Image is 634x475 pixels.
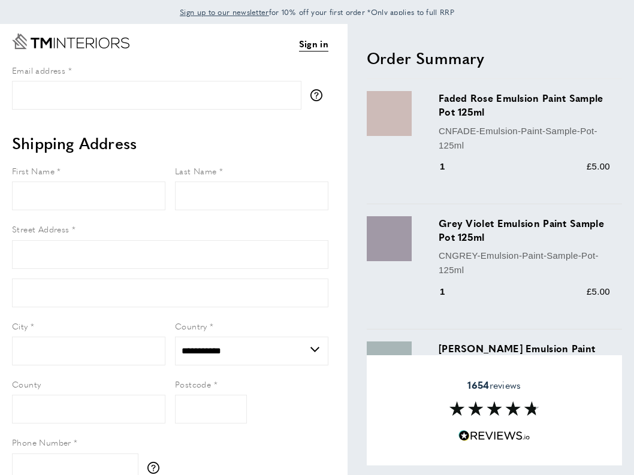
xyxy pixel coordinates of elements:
button: More information [310,89,328,101]
span: reviews [467,379,521,391]
img: Grey Violet Emulsion Paint Sample Pot 125ml [367,216,412,261]
img: Reviews.io 5 stars [458,430,530,441]
img: Dufour Emulsion Paint Sample Pot 125ml [367,341,412,386]
span: Country [175,320,207,332]
div: 1 [439,159,462,174]
span: for 10% off your first order *Only applies to full RRP [180,7,454,17]
button: More information [147,462,165,474]
h3: [PERSON_NAME] Emulsion Paint Sample Pot 125ml [439,341,610,369]
img: Reviews section [449,401,539,416]
span: £5.00 [587,161,610,171]
strong: 1654 [467,378,489,392]
span: Email address [12,64,65,76]
span: Last Name [175,165,217,177]
h3: Grey Violet Emulsion Paint Sample Pot 125ml [439,216,610,244]
span: Postcode [175,378,211,390]
img: Faded Rose Emulsion Paint Sample Pot 125ml [367,91,412,136]
h3: Faded Rose Emulsion Paint Sample Pot 125ml [439,91,610,119]
span: County [12,378,41,390]
h2: Shipping Address [12,132,328,154]
span: Street Address [12,223,70,235]
span: City [12,320,28,332]
div: 1 [439,285,462,299]
p: CNGREY-Emulsion-Paint-Sample-Pot-125ml [439,249,610,277]
h2: Order Summary [367,47,622,69]
a: Sign up to our newsletter [180,6,269,18]
a: Go to Home page [12,34,129,49]
span: Phone Number [12,436,71,448]
span: Sign up to our newsletter [180,7,269,17]
span: £5.00 [587,286,610,297]
a: Sign in [299,37,328,52]
p: CNFADE-Emulsion-Paint-Sample-Pot-125ml [439,124,610,153]
span: First Name [12,165,55,177]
